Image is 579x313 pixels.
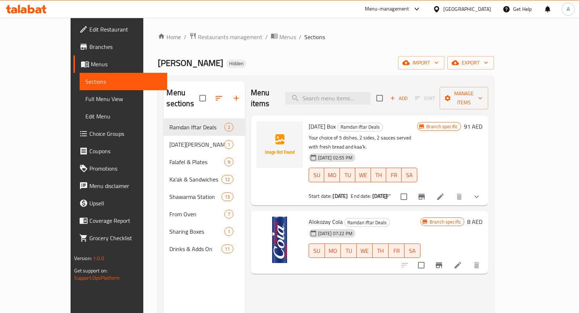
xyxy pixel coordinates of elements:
[73,142,167,160] a: Coupons
[257,121,303,168] img: Ramadan Box
[169,123,224,132] div: Ramdan Iftar Deals
[405,170,414,180] span: SA
[327,170,337,180] span: MO
[189,32,262,42] a: Restaurants management
[169,210,224,218] span: From Oven
[85,112,161,121] span: Edit Menu
[221,245,233,253] div: items
[224,123,233,132] div: items
[158,32,494,42] nav: breadcrumb
[309,243,325,258] button: SU
[80,73,167,90] a: Sections
[73,21,167,38] a: Edit Restaurant
[89,181,161,190] span: Menu disclaimer
[343,170,352,180] span: TU
[222,176,233,183] span: 12
[169,140,224,149] div: Ramadan Suhoor Deals
[225,228,233,235] span: 1
[164,240,245,258] div: Drinks & Adds On11
[265,33,268,41] li: /
[436,192,445,201] a: Edit menu item
[309,168,325,182] button: SU
[80,108,167,125] a: Edit Menu
[398,56,444,70] button: import
[169,192,221,201] div: Shawarma Station
[184,33,186,41] li: /
[405,243,420,258] button: SA
[164,188,245,205] div: Shawarma Station13
[386,168,402,182] button: FR
[89,129,161,138] span: Choice Groups
[328,246,338,256] span: MO
[93,254,104,263] span: 1.0.0
[89,216,161,225] span: Coverage Report
[315,154,355,161] span: [DATE] 02:55 PM
[89,42,161,51] span: Branches
[338,123,383,131] span: Ramdan Iftar Deals
[299,33,301,41] li: /
[285,92,371,105] input: search
[222,246,233,253] span: 11
[337,123,383,132] div: Ramdan Iftar Deals
[345,218,389,227] span: Ramdan Iftar Deals
[224,227,233,236] div: items
[430,256,448,274] button: Branch-specific-item
[169,227,224,236] div: Sharing Boxes
[225,141,233,148] span: 1
[224,140,233,149] div: items
[567,5,570,13] span: A
[468,256,485,274] button: delete
[257,217,303,263] img: Alokozay Cola
[74,266,107,275] span: Get support on:
[414,258,429,273] span: Select to update
[445,89,482,107] span: Manage items
[355,168,371,182] button: WE
[73,160,167,177] a: Promotions
[372,91,387,106] span: Select section
[158,55,223,71] span: [PERSON_NAME]
[198,33,262,41] span: Restaurants management
[447,56,494,70] button: export
[164,171,245,188] div: Ka'ak & Sandwiches12
[372,191,388,201] b: [DATE]
[440,87,488,109] button: Manage items
[73,195,167,212] a: Upsell
[324,168,340,182] button: MO
[225,159,233,166] span: 9
[73,55,167,73] a: Menus
[410,93,440,104] span: Select section first
[312,170,322,180] span: SU
[389,243,405,258] button: FR
[427,218,464,225] span: Branch specific
[169,158,224,166] span: Falafel & Plates
[451,188,468,205] button: delete
[169,245,221,253] span: Drinks & Adds On
[315,230,355,237] span: [DATE] 07:22 PM
[467,217,482,227] h6: 8 AED
[312,246,322,256] span: SU
[333,191,348,201] b: [DATE]
[389,94,409,103] span: Add
[169,175,221,184] span: Ka'ak & Sandwiches
[169,140,224,149] span: [DATE][PERSON_NAME] Deals
[351,191,371,201] span: End date:
[340,168,355,182] button: TU
[73,177,167,195] a: Menu disclaimer
[164,136,245,153] div: [DATE][PERSON_NAME] Deals1
[357,243,373,258] button: WE
[210,89,228,107] span: Sort sections
[371,168,386,182] button: TH
[374,170,384,180] span: TH
[387,93,410,104] button: Add
[413,188,430,205] button: Branch-specific-item
[376,246,386,256] span: TH
[344,218,390,227] div: Ramdan Iftar Deals
[85,77,161,86] span: Sections
[402,168,417,182] button: SA
[89,147,161,155] span: Coupons
[472,192,481,201] svg: Show Choices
